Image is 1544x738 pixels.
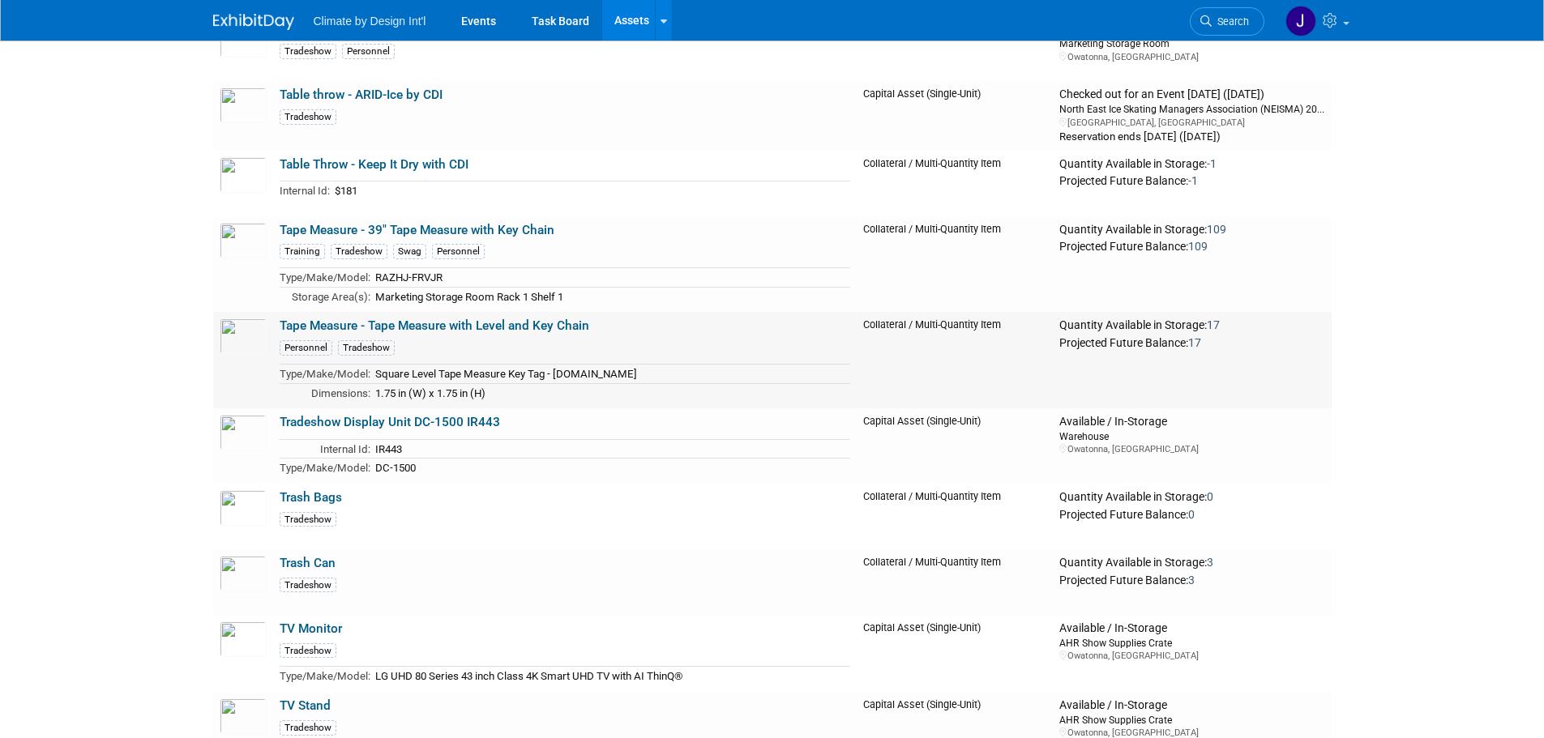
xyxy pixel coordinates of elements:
span: 3 [1207,556,1213,569]
span: 0 [1188,508,1195,521]
div: Quantity Available in Storage: [1059,157,1324,172]
div: Owatonna, [GEOGRAPHIC_DATA] [1059,650,1324,662]
a: Tradeshow Display Unit DC-1500 IR443 [280,415,500,429]
span: Search [1212,15,1249,28]
a: Table Throw - Keep It Dry with CDI [280,157,468,172]
div: Personnel [280,340,332,356]
td: $181 [330,181,851,200]
span: 109 [1188,240,1208,253]
div: Tradeshow [280,512,336,527]
div: Tradeshow [280,44,336,59]
div: Quantity Available in Storage: [1059,223,1324,237]
div: Tradeshow [331,244,387,259]
td: Dimensions: [280,383,370,402]
div: Quantity Available in Storage: [1059,318,1324,333]
span: 3 [1188,574,1195,587]
span: 17 [1207,318,1220,331]
div: Personnel [432,244,485,259]
div: Reservation ends [DATE] ([DATE]) [1059,129,1324,144]
a: TV Monitor [280,621,342,636]
div: Marketing Storage Room [1059,36,1324,50]
div: Quantity Available in Storage: [1059,490,1324,505]
span: Climate by Design Int'l [314,15,426,28]
span: 1.75 in (W) x 1.75 in (H) [375,387,485,399]
td: DC-1500 [370,459,851,477]
a: TV Stand [280,698,331,713]
td: Collateral / Multi-Quantity Item [857,312,1053,408]
div: Tradeshow [280,578,336,593]
div: Projected Future Balance: [1059,505,1324,523]
a: Table throw - ARID-Ice by CDI [280,87,443,102]
div: Tradeshow [280,109,336,125]
td: RAZHJ-FRVJR [370,268,851,288]
div: AHR Show Supplies Crate [1059,636,1324,650]
div: Owatonna, [GEOGRAPHIC_DATA] [1059,443,1324,455]
td: Type/Make/Model: [280,364,370,383]
div: North East Ice Skating Managers Association (NEISMA) 20... [1059,102,1324,116]
span: 109 [1207,223,1226,236]
td: Marketing Storage Room Rack 1 Shelf 1 [370,287,851,305]
td: Capital Asset (Single-Unit) [857,81,1053,150]
td: Capital Asset (Single-Unit) [857,408,1053,484]
td: IR443 [370,439,851,459]
td: Capital Asset (Single-Unit) [857,615,1053,692]
span: 17 [1188,336,1201,349]
div: Tradeshow [280,643,336,659]
td: Type/Make/Model: [280,268,370,288]
td: Type/Make/Model: [280,459,370,477]
div: Swag [393,244,426,259]
div: Personnel [342,44,395,59]
a: Tape Measure - Tape Measure with Level and Key Chain [280,318,589,333]
td: Collateral / Multi-Quantity Item [857,151,1053,216]
div: Available / In-Storage [1059,621,1324,636]
div: AHR Show Supplies Crate [1059,713,1324,727]
div: Projected Future Balance: [1059,237,1324,254]
td: Type/Make/Model: [280,667,370,685]
img: JoAnna Quade [1285,6,1316,36]
div: Tradeshow [280,720,336,736]
td: Capital Asset (Single-Unit) [857,15,1053,81]
a: Tape Measure - 39" Tape Measure with Key Chain [280,223,554,237]
img: ExhibitDay [213,14,294,30]
a: Trash Bags [280,490,342,505]
div: [GEOGRAPHIC_DATA], [GEOGRAPHIC_DATA] [1059,117,1324,129]
td: Internal Id: [280,181,330,200]
div: Checked out for an Event [DATE] ([DATE]) [1059,87,1324,102]
td: Collateral / Multi-Quantity Item [857,216,1053,313]
td: LG UHD 80 Series 43 inch Class 4K Smart UHD TV with AI ThinQ® [370,667,851,685]
td: Collateral / Multi-Quantity Item [857,484,1053,549]
div: Available / In-Storage [1059,698,1324,713]
a: Search [1190,7,1264,36]
div: Training [280,244,325,259]
a: Trash Can [280,556,336,570]
div: Warehouse [1059,429,1324,443]
td: Collateral / Multi-Quantity Item [857,549,1053,615]
div: Projected Future Balance: [1059,333,1324,351]
td: Square Level Tape Measure Key Tag - [DOMAIN_NAME] [370,364,851,383]
span: -1 [1188,174,1198,187]
div: Owatonna, [GEOGRAPHIC_DATA] [1059,51,1324,63]
span: -1 [1207,157,1217,170]
td: Internal Id: [280,439,370,459]
div: Tradeshow [338,340,395,356]
span: 0 [1207,490,1213,503]
div: Quantity Available in Storage: [1059,556,1324,570]
div: Projected Future Balance: [1059,171,1324,189]
div: Available / In-Storage [1059,415,1324,429]
span: Storage Area(s): [292,291,370,303]
div: Projected Future Balance: [1059,570,1324,588]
